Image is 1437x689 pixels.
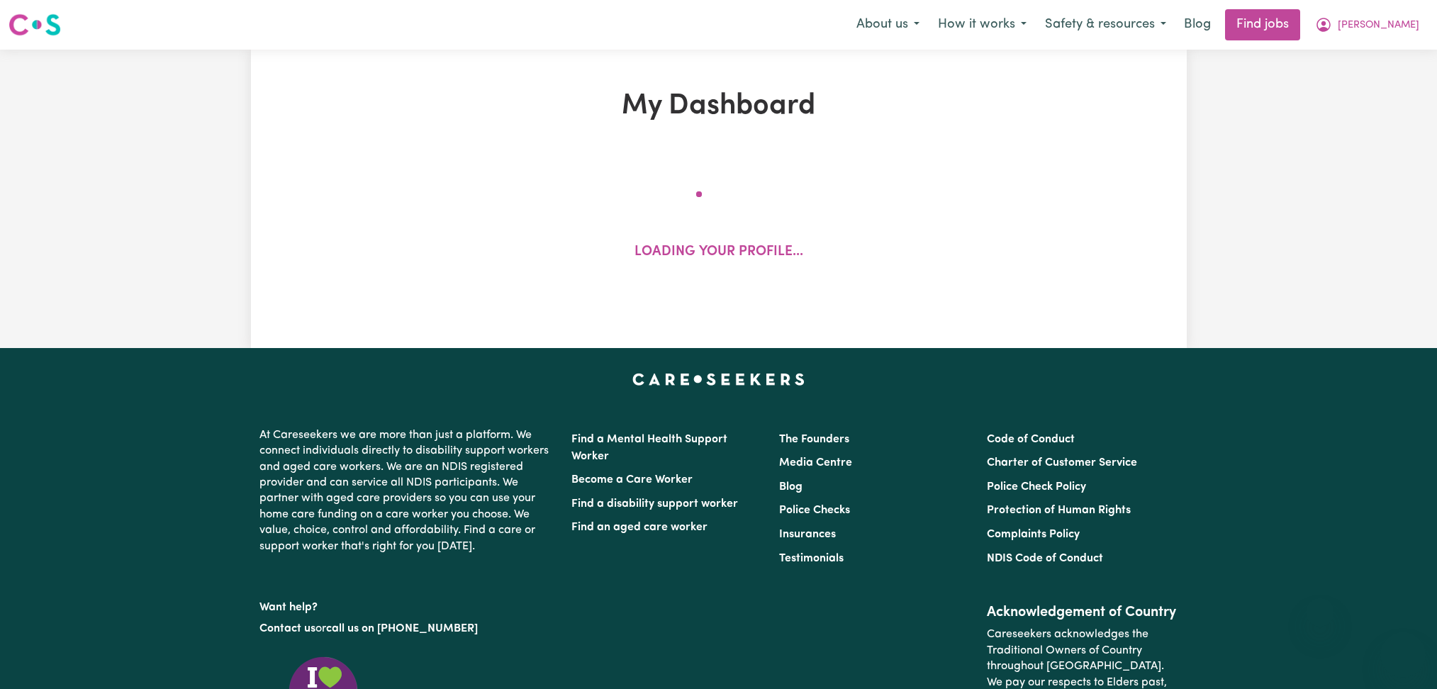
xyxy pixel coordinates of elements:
a: Police Checks [779,505,850,516]
button: How it works [929,10,1036,40]
h1: My Dashboard [415,89,1022,123]
p: Want help? [259,594,554,615]
button: About us [847,10,929,40]
p: or [259,615,554,642]
a: Complaints Policy [987,529,1080,540]
a: Careseekers home page [632,374,805,385]
iframe: Button to launch messaging window [1380,632,1426,678]
a: Find jobs [1225,9,1300,40]
h2: Acknowledgement of Country [987,604,1178,621]
a: Charter of Customer Service [987,457,1137,469]
button: Safety & resources [1036,10,1175,40]
a: Contact us [259,623,315,634]
a: Find a disability support worker [571,498,738,510]
a: Media Centre [779,457,852,469]
button: My Account [1306,10,1428,40]
iframe: Close message [1306,598,1334,627]
a: Police Check Policy [987,481,1086,493]
a: Insurances [779,529,836,540]
a: Become a Care Worker [571,474,693,486]
a: call us on [PHONE_NUMBER] [326,623,478,634]
p: At Careseekers we are more than just a platform. We connect individuals directly to disability su... [259,422,554,560]
a: Protection of Human Rights [987,505,1131,516]
a: The Founders [779,434,849,445]
a: Testimonials [779,553,844,564]
a: Blog [779,481,803,493]
a: Find an aged care worker [571,522,708,533]
span: [PERSON_NAME] [1338,18,1419,33]
a: Blog [1175,9,1219,40]
a: Find a Mental Health Support Worker [571,434,727,462]
a: NDIS Code of Conduct [987,553,1103,564]
img: Careseekers logo [9,12,61,38]
a: Careseekers logo [9,9,61,41]
a: Code of Conduct [987,434,1075,445]
p: Loading your profile... [634,242,803,263]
